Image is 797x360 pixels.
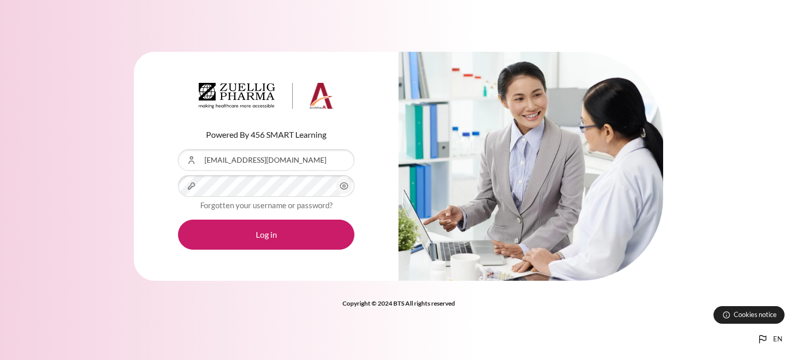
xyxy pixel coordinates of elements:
a: Forgotten your username or password? [200,200,333,210]
button: Languages [752,329,787,350]
a: Architeck [199,83,334,113]
input: Username or Email Address [178,149,354,171]
img: Architeck [199,83,334,109]
button: Cookies notice [713,306,785,324]
button: Log in [178,220,354,250]
strong: Copyright © 2024 BTS All rights reserved [342,299,455,307]
span: Cookies notice [734,310,777,320]
span: en [773,334,782,344]
p: Powered By 456 SMART Learning [178,128,354,141]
